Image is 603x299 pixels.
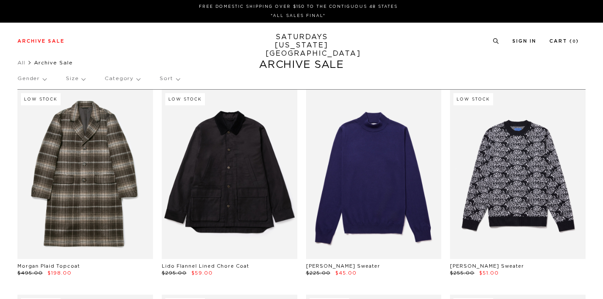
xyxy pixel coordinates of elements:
p: FREE DOMESTIC SHIPPING OVER $150 TO THE CONTIGUOUS 48 STATES [21,3,576,10]
span: Archive Sale [34,60,73,65]
a: [PERSON_NAME] Sweater [450,264,524,269]
span: $59.00 [191,271,213,275]
span: $495.00 [17,271,43,275]
p: Size [66,69,85,89]
a: Archive Sale [17,39,65,44]
span: $51.00 [479,271,499,275]
a: SATURDAYS[US_STATE][GEOGRAPHIC_DATA] [266,33,337,58]
a: Lido Flannel Lined Chore Coat [162,264,249,269]
a: Morgan Plaid Topcoat [17,264,80,269]
span: $255.00 [450,271,474,275]
a: Sign In [512,39,536,44]
div: Low Stock [453,93,493,105]
a: [PERSON_NAME] Sweater [306,264,380,269]
span: $198.00 [48,271,72,275]
p: Sort [160,69,179,89]
span: $295.00 [162,271,187,275]
p: *ALL SALES FINAL* [21,13,576,19]
span: $45.00 [335,271,357,275]
a: All [17,60,25,65]
p: Gender [17,69,46,89]
div: Low Stock [165,93,205,105]
small: 0 [572,40,576,44]
p: Category [105,69,140,89]
span: $225.00 [306,271,330,275]
div: Low Stock [21,93,61,105]
a: Cart (0) [549,39,579,44]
